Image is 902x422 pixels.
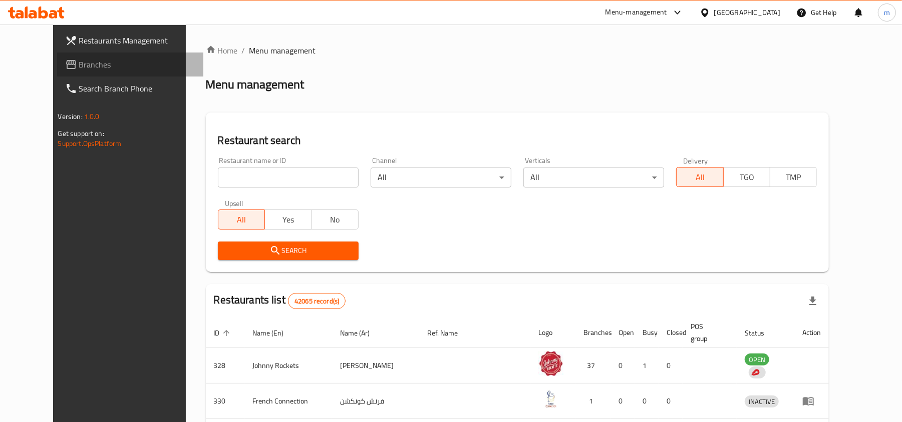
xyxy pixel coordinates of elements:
[714,7,780,18] div: [GEOGRAPHIC_DATA]
[79,82,196,94] span: Search Branch Phone
[245,348,333,383] td: Johnny Rockets
[523,167,664,187] div: All
[269,212,308,227] span: Yes
[264,209,312,229] button: Yes
[538,386,563,411] img: French Connection
[332,348,419,383] td: [PERSON_NAME]
[802,395,821,407] div: Menu
[84,110,100,123] span: 1.0.0
[575,348,611,383] td: 37
[57,28,204,52] a: Restaurants Management
[214,327,233,339] span: ID
[723,167,770,187] button: TGO
[635,317,659,348] th: Busy
[225,199,243,206] label: Upsell
[79,34,196,46] span: Restaurants Management
[79,58,196,70] span: Branches
[530,317,575,348] th: Logo
[749,366,766,378] div: Indicates that the vendor menu management has been moved to DH Catalog service
[770,167,817,187] button: TMP
[332,383,419,419] td: فرنش كونكشن
[728,170,766,184] span: TGO
[659,348,683,383] td: 0
[635,348,659,383] td: 1
[575,383,611,419] td: 1
[538,351,563,376] img: Johnny Rockets
[681,170,719,184] span: All
[751,368,760,377] img: delivery hero logo
[683,157,708,164] label: Delivery
[659,383,683,419] td: 0
[58,110,83,123] span: Version:
[58,137,122,150] a: Support.OpsPlatform
[774,170,813,184] span: TMP
[218,209,265,229] button: All
[611,317,635,348] th: Open
[249,44,316,56] span: Menu management
[218,241,359,260] button: Search
[316,212,354,227] span: No
[311,209,358,229] button: No
[745,354,769,365] span: OPEN
[206,76,305,92] h2: Menu management
[242,44,245,56] li: /
[575,317,611,348] th: Branches
[218,167,359,187] input: Search for restaurant name or ID..
[206,383,245,419] td: 330
[57,76,204,100] a: Search Branch Phone
[635,383,659,419] td: 0
[245,383,333,419] td: French Connection
[218,133,817,148] h2: Restaurant search
[288,293,346,309] div: Total records count
[745,327,777,339] span: Status
[691,320,725,344] span: POS group
[214,292,346,309] h2: Restaurants list
[288,296,345,306] span: 42065 record(s)
[884,7,890,18] span: m
[611,383,635,419] td: 0
[206,348,245,383] td: 328
[606,6,667,18] div: Menu-management
[57,52,204,76] a: Branches
[222,212,261,227] span: All
[253,327,297,339] span: Name (En)
[676,167,723,187] button: All
[659,317,683,348] th: Closed
[226,244,351,257] span: Search
[427,327,471,339] span: Ref. Name
[206,44,829,56] nav: breadcrumb
[801,289,825,313] div: Export file
[745,396,779,407] span: INACTIVE
[611,348,635,383] td: 0
[371,167,511,187] div: All
[340,327,383,339] span: Name (Ar)
[58,127,104,140] span: Get support on:
[794,317,829,348] th: Action
[206,44,238,56] a: Home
